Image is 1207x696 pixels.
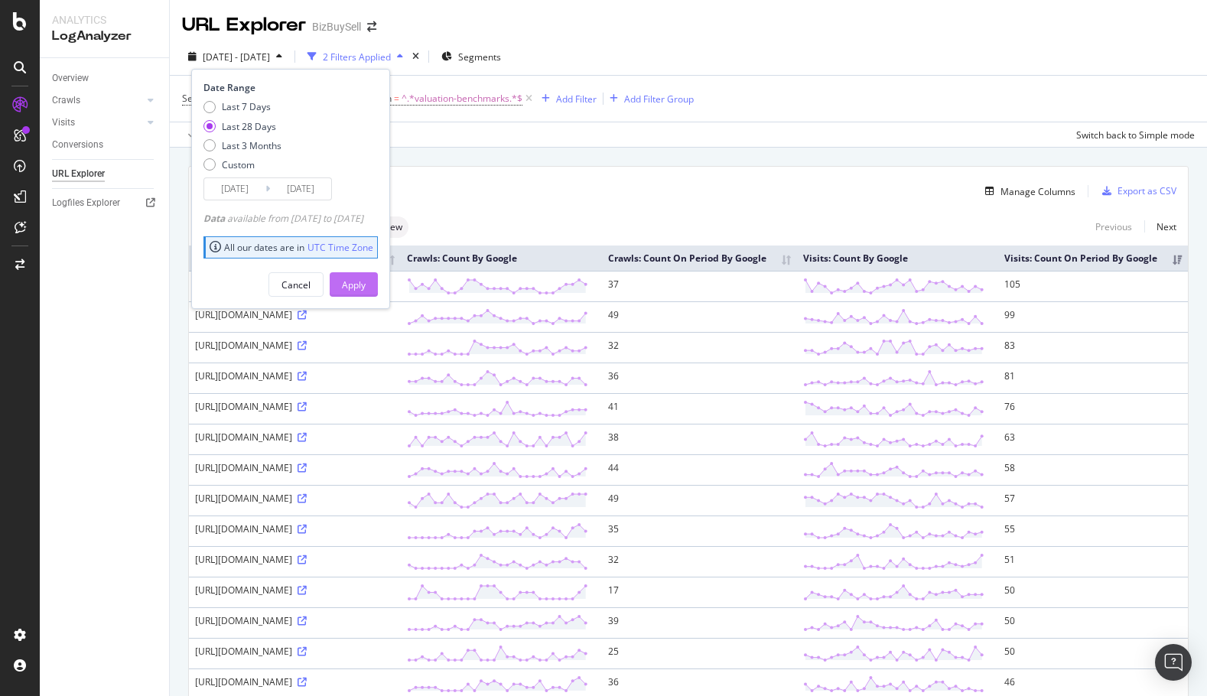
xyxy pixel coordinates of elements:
[52,93,80,109] div: Crawls
[203,100,281,113] div: Last 7 Days
[203,120,281,133] div: Last 28 Days
[52,115,143,131] a: Visits
[602,424,797,454] td: 38
[602,363,797,393] td: 36
[52,166,158,182] a: URL Explorer
[195,522,395,535] div: [URL][DOMAIN_NAME]
[52,12,157,28] div: Analytics
[52,93,143,109] a: Crawls
[195,675,395,688] div: [URL][DOMAIN_NAME]
[998,363,1188,393] td: 81
[281,278,311,291] div: Cancel
[1118,184,1176,197] div: Export as CSV
[603,89,694,108] button: Add Filter Group
[182,122,226,147] button: Apply
[52,28,157,45] div: LogAnalyzer
[1144,216,1176,238] a: Next
[998,301,1188,332] td: 99
[268,272,324,297] button: Cancel
[1096,179,1176,203] button: Export as CSV
[222,158,255,171] div: Custom
[301,44,409,69] button: 2 Filters Applied
[998,546,1188,577] td: 51
[203,81,374,94] div: Date Range
[203,139,281,152] div: Last 3 Months
[195,553,395,566] div: [URL][DOMAIN_NAME]
[195,492,395,505] div: [URL][DOMAIN_NAME]
[602,246,797,271] th: Crawls: Count On Period By Google: activate to sort column ascending
[195,308,395,321] div: [URL][DOMAIN_NAME]
[195,400,395,413] div: [URL][DOMAIN_NAME]
[602,607,797,638] td: 39
[602,393,797,424] td: 41
[998,271,1188,301] td: 105
[998,607,1188,638] td: 50
[307,241,373,254] a: UTC Time Zone
[998,638,1188,668] td: 50
[195,614,395,627] div: [URL][DOMAIN_NAME]
[602,515,797,546] td: 35
[52,70,158,86] a: Overview
[195,645,395,658] div: [URL][DOMAIN_NAME]
[203,212,363,225] div: available from [DATE] to [DATE]
[312,19,361,34] div: BizBuySell
[52,166,105,182] div: URL Explorer
[367,21,376,32] div: arrow-right-arrow-left
[602,301,797,332] td: 49
[602,638,797,668] td: 25
[52,137,103,153] div: Conversions
[203,212,227,225] span: Data
[998,332,1188,363] td: 83
[602,546,797,577] td: 32
[182,92,293,105] span: Segments: Resource Page
[797,246,998,271] th: Visits: Count By Google
[998,424,1188,454] td: 63
[458,50,501,63] span: Segments
[998,454,1188,485] td: 58
[602,332,797,363] td: 32
[556,93,597,106] div: Add Filter
[270,178,331,200] input: End Date
[195,461,395,474] div: [URL][DOMAIN_NAME]
[210,241,373,254] div: All our dates are in
[624,93,694,106] div: Add Filter Group
[195,369,395,382] div: [URL][DOMAIN_NAME]
[52,115,75,131] div: Visits
[182,44,288,69] button: [DATE] - [DATE]
[1070,122,1195,147] button: Switch back to Simple mode
[195,584,395,597] div: [URL][DOMAIN_NAME]
[222,139,281,152] div: Last 3 Months
[409,49,422,64] div: times
[203,158,281,171] div: Custom
[535,89,597,108] button: Add Filter
[195,339,395,352] div: [URL][DOMAIN_NAME]
[602,454,797,485] td: 44
[189,246,401,271] th: Full URL: activate to sort column ascending
[998,246,1188,271] th: Visits: Count On Period By Google: activate to sort column ascending
[1000,185,1075,198] div: Manage Columns
[979,182,1075,200] button: Manage Columns
[602,271,797,301] td: 37
[52,195,158,211] a: Logfiles Explorer
[998,577,1188,607] td: 50
[52,70,89,86] div: Overview
[195,431,395,444] div: [URL][DOMAIN_NAME]
[435,44,507,69] button: Segments
[330,272,378,297] button: Apply
[52,195,120,211] div: Logfiles Explorer
[222,100,271,113] div: Last 7 Days
[182,12,306,38] div: URL Explorer
[342,278,366,291] div: Apply
[222,120,276,133] div: Last 28 Days
[52,137,158,153] a: Conversions
[1076,128,1195,141] div: Switch back to Simple mode
[602,577,797,607] td: 17
[998,393,1188,424] td: 76
[402,88,522,109] span: ^.*valuation-benchmarks.*$
[602,485,797,515] td: 49
[1155,644,1192,681] div: Open Intercom Messenger
[401,246,602,271] th: Crawls: Count By Google
[998,485,1188,515] td: 57
[998,515,1188,546] td: 55
[203,50,270,63] span: [DATE] - [DATE]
